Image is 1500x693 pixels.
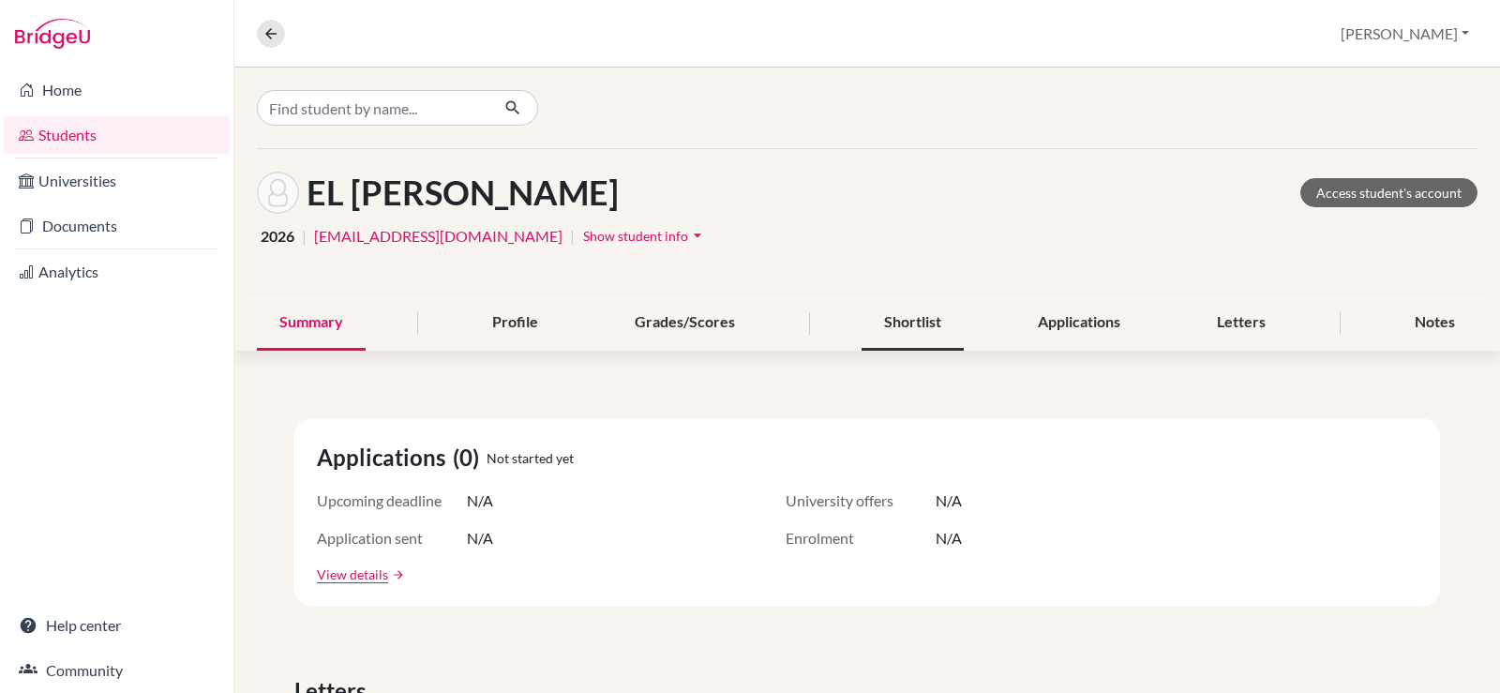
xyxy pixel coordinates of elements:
[1015,295,1143,351] div: Applications
[4,607,230,644] a: Help center
[467,527,493,550] span: N/A
[470,295,561,351] div: Profile
[4,162,230,200] a: Universities
[257,90,489,126] input: Find student by name...
[302,225,307,248] span: |
[4,207,230,245] a: Documents
[261,225,294,248] span: 2026
[314,225,562,248] a: [EMAIL_ADDRESS][DOMAIN_NAME]
[257,295,366,351] div: Summary
[317,527,467,550] span: Application sent
[1332,16,1477,52] button: [PERSON_NAME]
[1300,178,1477,207] a: Access student's account
[453,441,487,475] span: (0)
[583,228,688,244] span: Show student info
[317,490,467,512] span: Upcoming deadline
[612,295,757,351] div: Grades/Scores
[582,221,708,250] button: Show student infoarrow_drop_down
[936,490,962,512] span: N/A
[570,225,575,248] span: |
[4,116,230,154] a: Students
[317,565,388,584] a: View details
[257,172,299,214] img: Muhammad Hossam EL FARRA's avatar
[786,527,936,550] span: Enrolment
[4,71,230,109] a: Home
[786,490,936,512] span: University offers
[4,652,230,689] a: Community
[936,527,962,550] span: N/A
[467,490,493,512] span: N/A
[862,295,964,351] div: Shortlist
[317,441,453,475] span: Applications
[487,448,574,468] span: Not started yet
[4,253,230,291] a: Analytics
[688,226,707,245] i: arrow_drop_down
[1194,295,1288,351] div: Letters
[15,19,90,49] img: Bridge-U
[388,568,405,581] a: arrow_forward
[1392,295,1477,351] div: Notes
[307,173,619,213] h1: EL [PERSON_NAME]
